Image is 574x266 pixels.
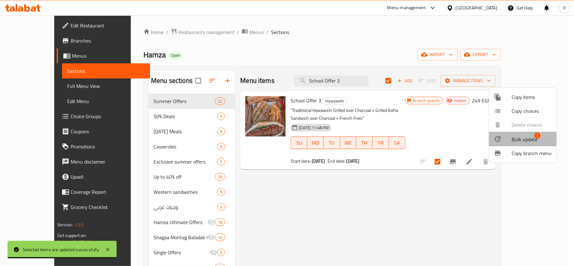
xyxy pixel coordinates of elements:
span: Copy items [512,93,552,101]
span: Copy choices [512,107,552,115]
span: Bulk update [512,136,537,143]
span: Copy branch menu [512,149,552,157]
span: 1 [534,132,541,139]
div: Selected items are updated successfully [23,246,99,253]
